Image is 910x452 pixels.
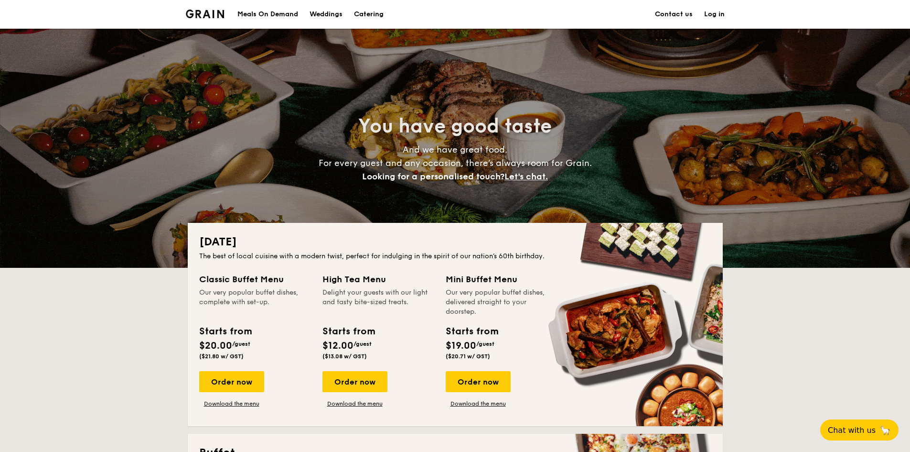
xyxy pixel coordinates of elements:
span: Let's chat. [504,171,548,182]
img: Grain [186,10,225,18]
span: You have good taste [358,115,552,138]
span: ($13.08 w/ GST) [322,353,367,360]
span: Looking for a personalised touch? [362,171,504,182]
div: Starts from [446,324,498,339]
div: Classic Buffet Menu [199,273,311,286]
a: Download the menu [446,400,511,408]
div: Order now [322,371,387,392]
a: Logotype [186,10,225,18]
span: Chat with us [828,426,876,435]
span: /guest [232,341,250,347]
div: Mini Buffet Menu [446,273,557,286]
div: Order now [446,371,511,392]
span: And we have great food. For every guest and any occasion, there’s always room for Grain. [319,144,592,182]
span: /guest [476,341,494,347]
span: ($20.71 w/ GST) [446,353,490,360]
div: Delight your guests with our light and tasty bite-sized treats. [322,288,434,317]
span: 🦙 [879,425,891,436]
h2: [DATE] [199,234,711,250]
div: Starts from [322,324,375,339]
div: Starts from [199,324,251,339]
span: $12.00 [322,340,353,352]
div: The best of local cuisine with a modern twist, perfect for indulging in the spirit of our nation’... [199,252,711,261]
span: $19.00 [446,340,476,352]
span: $20.00 [199,340,232,352]
div: Our very popular buffet dishes, complete with set-up. [199,288,311,317]
span: ($21.80 w/ GST) [199,353,244,360]
a: Download the menu [322,400,387,408]
button: Chat with us🦙 [820,419,899,441]
div: Order now [199,371,264,392]
div: Our very popular buffet dishes, delivered straight to your doorstep. [446,288,557,317]
div: High Tea Menu [322,273,434,286]
a: Download the menu [199,400,264,408]
span: /guest [353,341,372,347]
